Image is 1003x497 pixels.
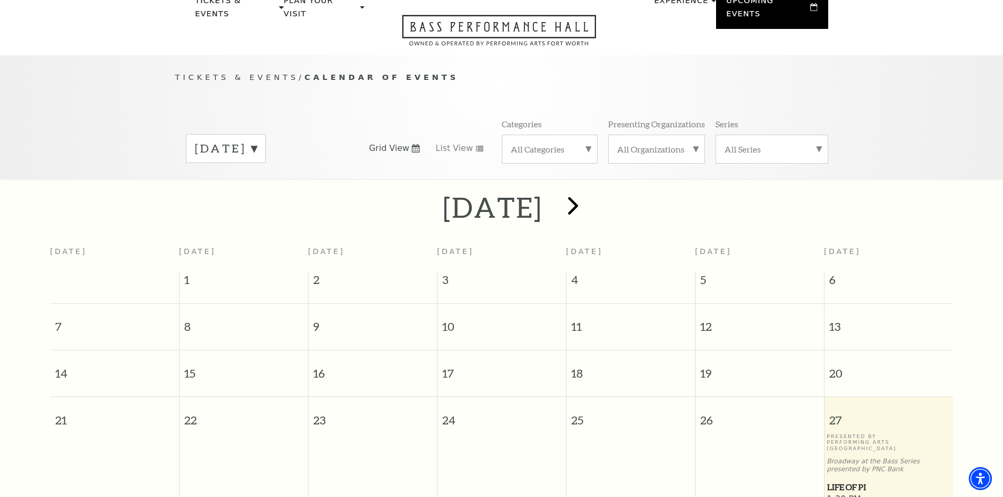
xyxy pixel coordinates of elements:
span: 22 [180,397,308,433]
p: / [175,71,828,84]
span: 9 [309,304,437,340]
span: [DATE] [824,247,861,256]
span: 20 [825,350,954,387]
span: [DATE] [695,247,732,256]
span: 24 [438,397,566,433]
label: All Categories [511,144,589,155]
span: 6 [825,272,954,293]
span: 18 [567,350,695,387]
span: 21 [50,397,179,433]
span: Grid View [369,143,410,154]
span: 11 [567,304,695,340]
p: Presented By Performing Arts [GEOGRAPHIC_DATA] [827,433,950,451]
span: List View [435,143,473,154]
span: 15 [180,350,308,387]
span: Calendar of Events [304,73,459,82]
span: Tickets & Events [175,73,299,82]
span: 5 [696,272,824,293]
p: Broadway at the Bass Series presented by PNC Bank [827,458,950,473]
a: Open this option [364,15,634,55]
span: 7 [50,304,179,340]
p: Categories [502,118,542,129]
span: [DATE] [179,247,216,256]
p: Presenting Organizations [608,118,705,129]
span: 4 [567,272,695,293]
span: 25 [567,397,695,433]
div: Accessibility Menu [969,467,992,490]
span: 1 [180,272,308,293]
span: 13 [825,304,954,340]
button: next [552,189,591,226]
span: Life of Pi [827,481,950,494]
span: 10 [438,304,566,340]
p: Series [716,118,738,129]
span: 12 [696,304,824,340]
th: [DATE] [50,241,179,272]
h2: [DATE] [443,190,542,224]
span: [DATE] [308,247,345,256]
label: All Organizations [617,144,696,155]
label: [DATE] [195,140,257,157]
span: 2 [309,272,437,293]
span: 14 [50,350,179,387]
span: 26 [696,397,824,433]
span: 16 [309,350,437,387]
span: 19 [696,350,824,387]
span: 8 [180,304,308,340]
span: 17 [438,350,566,387]
span: [DATE] [437,247,474,256]
span: 3 [438,272,566,293]
span: 27 [825,397,954,433]
span: 23 [309,397,437,433]
label: All Series [724,144,819,155]
span: [DATE] [566,247,603,256]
